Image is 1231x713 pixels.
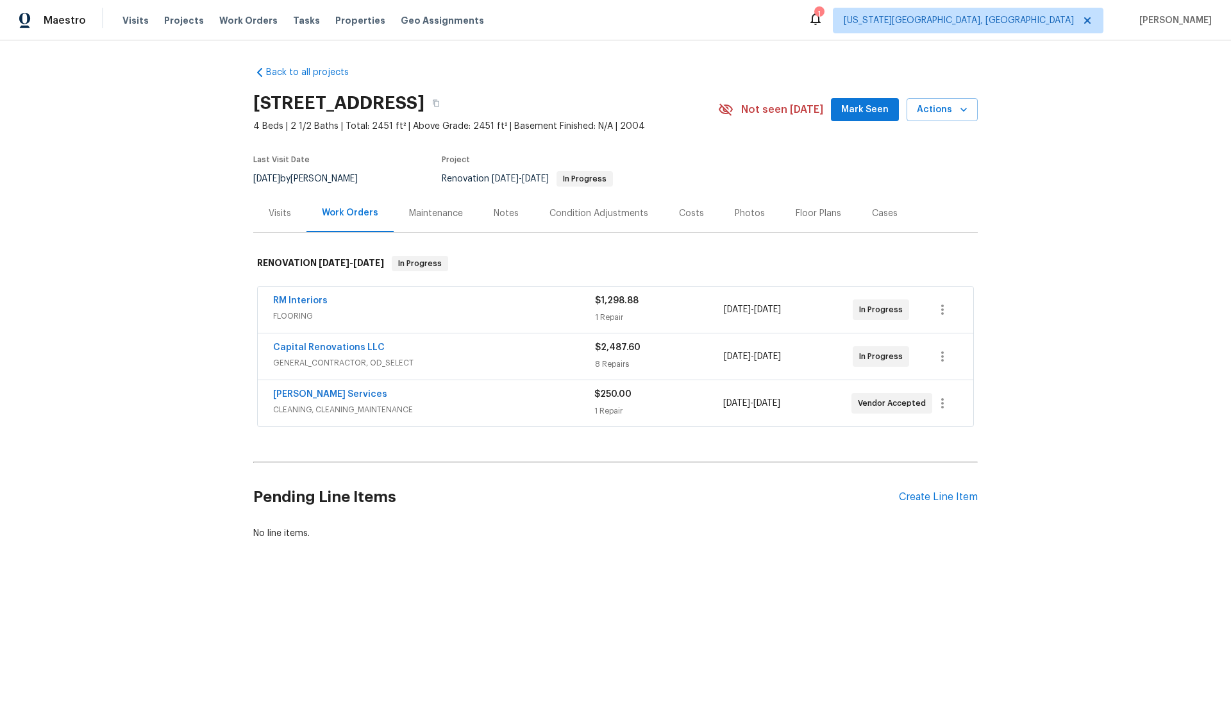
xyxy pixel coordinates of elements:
div: Cases [872,207,898,220]
span: [DATE] [754,352,781,361]
h2: [STREET_ADDRESS] [253,97,424,110]
span: $1,298.88 [595,296,639,305]
div: Work Orders [322,206,378,219]
span: Work Orders [219,14,278,27]
span: [DATE] [522,174,549,183]
span: [DATE] [753,399,780,408]
span: $250.00 [594,390,632,399]
span: In Progress [859,303,908,316]
span: - [724,350,781,363]
div: Photos [735,207,765,220]
span: [DATE] [253,174,280,183]
span: Last Visit Date [253,156,310,164]
span: [PERSON_NAME] [1134,14,1212,27]
div: 1 Repair [594,405,723,417]
span: [DATE] [492,174,519,183]
span: Project [442,156,470,164]
a: RM Interiors [273,296,328,305]
span: Vendor Accepted [858,397,931,410]
div: Maintenance [409,207,463,220]
span: Mark Seen [841,102,889,118]
span: [DATE] [723,399,750,408]
span: GENERAL_CONTRACTOR, OD_SELECT [273,356,595,369]
span: Projects [164,14,204,27]
span: Properties [335,14,385,27]
a: [PERSON_NAME] Services [273,390,387,399]
span: CLEANING, CLEANING_MAINTENANCE [273,403,594,416]
span: Maestro [44,14,86,27]
span: 4 Beds | 2 1/2 Baths | Total: 2451 ft² | Above Grade: 2451 ft² | Basement Finished: N/A | 2004 [253,120,718,133]
span: Not seen [DATE] [741,103,823,116]
span: - [492,174,549,183]
a: Back to all projects [253,66,376,79]
div: by [PERSON_NAME] [253,171,373,187]
span: [DATE] [319,258,349,267]
button: Actions [907,98,978,122]
span: $2,487.60 [595,343,641,352]
span: [DATE] [724,352,751,361]
div: Condition Adjustments [549,207,648,220]
span: - [319,258,384,267]
h6: RENOVATION [257,256,384,271]
h2: Pending Line Items [253,467,899,527]
a: Capital Renovations LLC [273,343,385,352]
div: Floor Plans [796,207,841,220]
span: Actions [917,102,967,118]
button: Mark Seen [831,98,899,122]
div: RENOVATION [DATE]-[DATE]In Progress [253,243,978,284]
span: [US_STATE][GEOGRAPHIC_DATA], [GEOGRAPHIC_DATA] [844,14,1074,27]
span: - [723,397,780,410]
span: - [724,303,781,316]
div: Visits [269,207,291,220]
div: 1 Repair [595,311,724,324]
div: 1 [814,8,823,21]
button: Copy Address [424,92,448,115]
span: [DATE] [353,258,384,267]
span: Visits [122,14,149,27]
div: 8 Repairs [595,358,724,371]
span: In Progress [393,257,447,270]
span: In Progress [558,175,612,183]
div: Costs [679,207,704,220]
div: Create Line Item [899,491,978,503]
span: Tasks [293,16,320,25]
span: FLOORING [273,310,595,323]
div: Notes [494,207,519,220]
span: Geo Assignments [401,14,484,27]
span: [DATE] [754,305,781,314]
div: No line items. [253,527,978,540]
span: Renovation [442,174,613,183]
span: [DATE] [724,305,751,314]
span: In Progress [859,350,908,363]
